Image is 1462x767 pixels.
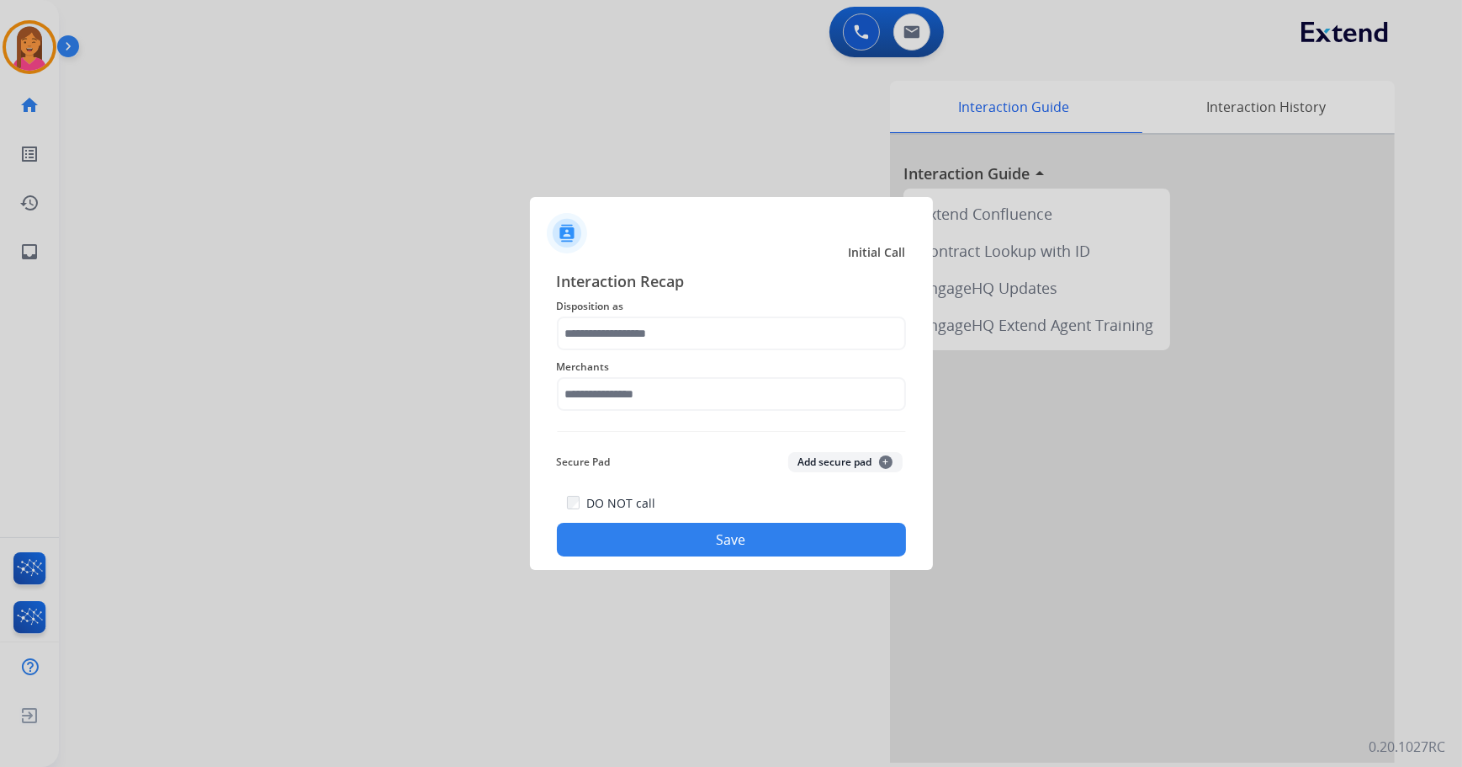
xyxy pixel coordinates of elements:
[1369,737,1445,757] p: 0.20.1027RC
[547,213,587,253] img: contactIcon
[557,431,906,432] img: contact-recap-line.svg
[557,452,611,472] span: Secure Pad
[788,452,903,472] button: Add secure pad+
[586,495,655,512] label: DO NOT call
[557,269,906,296] span: Interaction Recap
[557,296,906,317] span: Disposition as
[557,523,906,557] button: Save
[849,244,906,261] span: Initial Call
[879,455,893,469] span: +
[557,357,906,377] span: Merchants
